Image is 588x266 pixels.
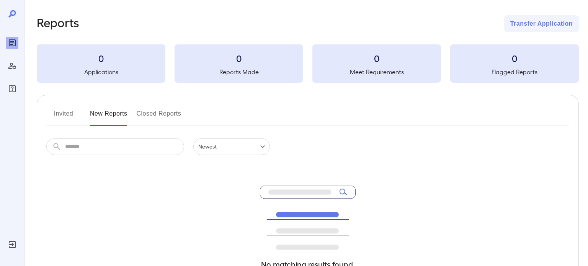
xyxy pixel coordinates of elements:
[450,67,579,77] h5: Flagged Reports
[6,83,18,95] div: FAQ
[46,108,81,126] button: Invited
[175,67,303,77] h5: Reports Made
[37,44,579,83] summary: 0Applications0Reports Made0Meet Requirements0Flagged Reports
[37,52,165,64] h3: 0
[193,138,270,155] div: Newest
[175,52,303,64] h3: 0
[504,15,579,32] button: Transfer Application
[6,60,18,72] div: Manage Users
[450,52,579,64] h3: 0
[37,67,165,77] h5: Applications
[37,15,79,32] h2: Reports
[312,52,441,64] h3: 0
[137,108,181,126] button: Closed Reports
[312,67,441,77] h5: Meet Requirements
[90,108,127,126] button: New Reports
[6,37,18,49] div: Reports
[6,238,18,251] div: Log Out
